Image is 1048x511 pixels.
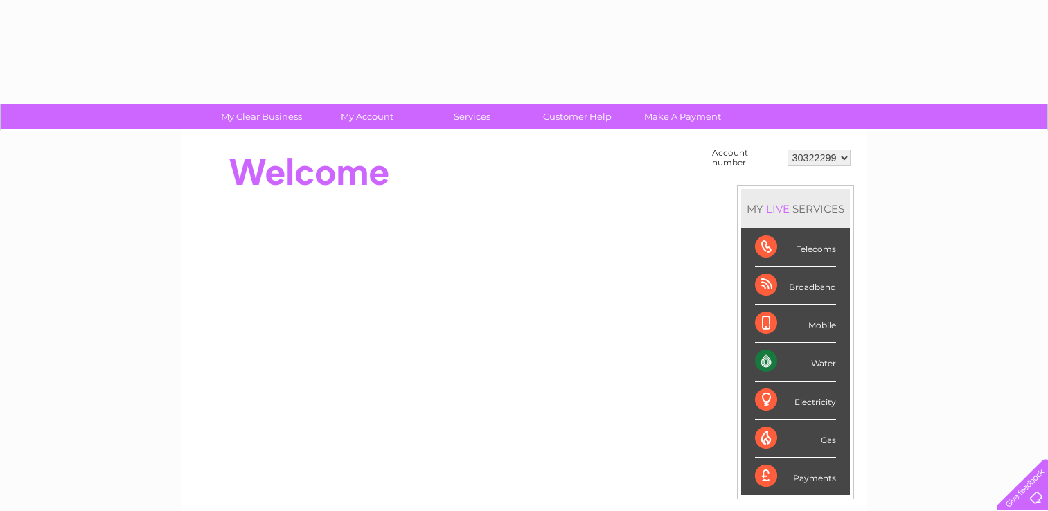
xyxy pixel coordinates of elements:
[741,189,850,228] div: MY SERVICES
[709,145,784,171] td: Account number
[755,228,836,267] div: Telecoms
[755,458,836,495] div: Payments
[310,104,424,129] a: My Account
[755,343,836,381] div: Water
[755,267,836,305] div: Broadband
[755,420,836,458] div: Gas
[204,104,319,129] a: My Clear Business
[520,104,634,129] a: Customer Help
[763,202,792,215] div: LIVE
[755,305,836,343] div: Mobile
[415,104,529,129] a: Services
[755,382,836,420] div: Electricity
[625,104,740,129] a: Make A Payment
